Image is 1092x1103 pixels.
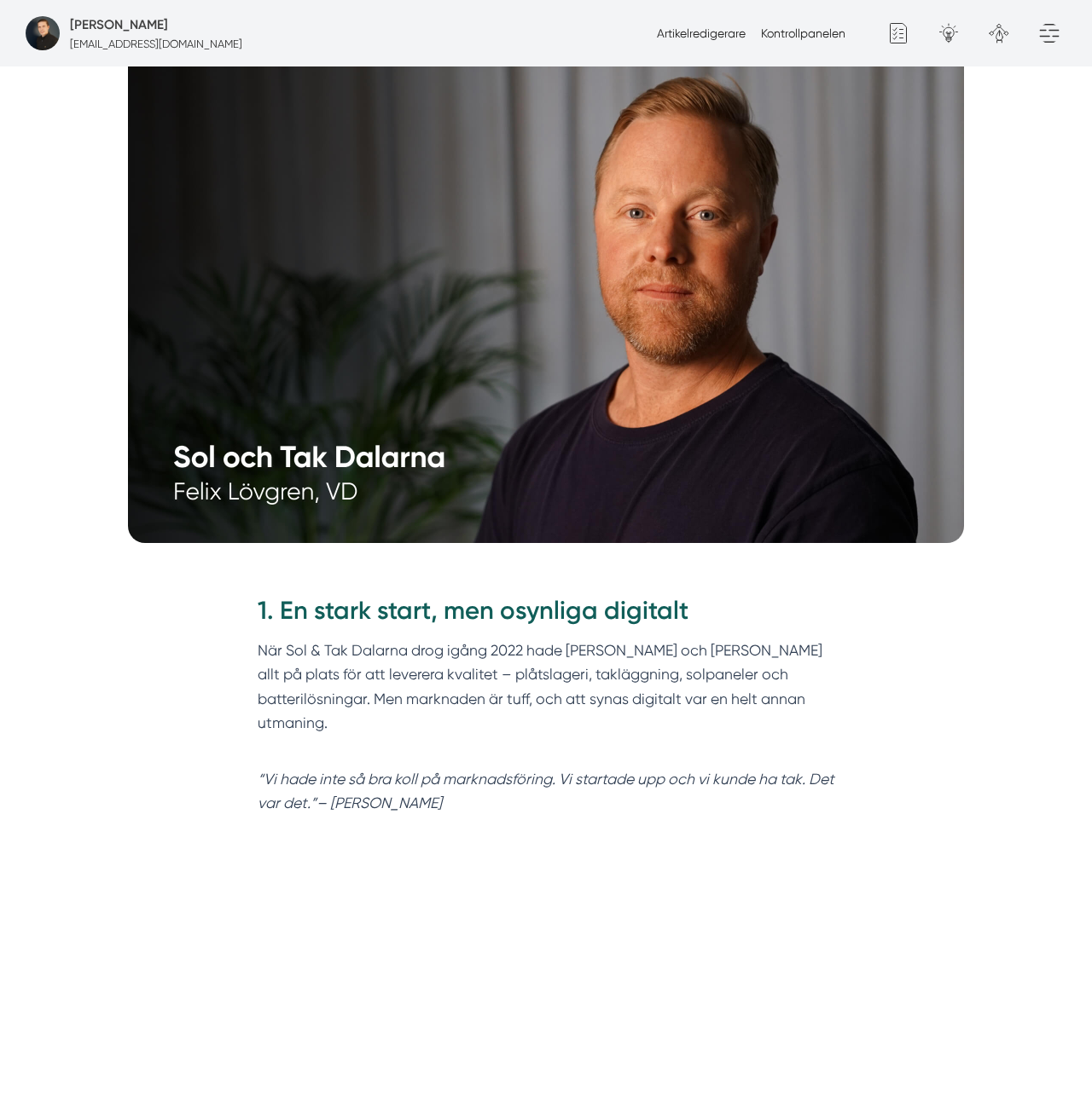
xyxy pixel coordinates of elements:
[128,49,964,543] img: Nöjd kund
[26,16,60,50] img: foretagsbild-pa-smartproduktion-ett-foretag-i-dalarnas-lan-2023.jpg
[70,14,168,35] h5: Super Administratör
[761,26,845,40] a: Kontrollpanelen
[258,771,834,811] em: “Vi hade inte så bra koll på marknadsföring. Vi startade upp och vi kunde ha tak. Det var det.”– ...
[70,36,242,52] p: [EMAIL_ADDRESS][DOMAIN_NAME]
[258,638,835,759] p: När Sol & Tak Dalarna drog igång 2022 hade [PERSON_NAME] och [PERSON_NAME] allt på plats för att ...
[258,593,835,638] h2: 1. En stark start, men osynliga digitalt
[657,26,746,40] a: Artikelredigerare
